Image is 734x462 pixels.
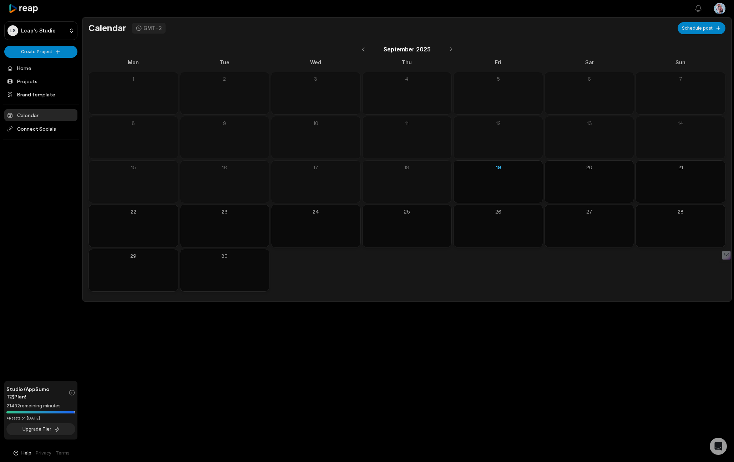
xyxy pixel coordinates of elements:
[36,450,51,456] a: Privacy
[6,385,69,400] span: Studio (AppSumo T2) Plan!
[365,119,449,127] div: 11
[453,59,543,66] div: Fri
[365,164,449,171] div: 18
[143,25,162,31] div: GMT+2
[92,75,175,82] div: 1
[183,164,267,171] div: 16
[21,450,31,456] span: Help
[274,75,358,82] div: 3
[12,450,31,456] button: Help
[548,75,631,82] div: 6
[639,119,722,127] div: 14
[456,75,540,82] div: 5
[56,450,70,456] a: Terms
[548,119,631,127] div: 13
[4,89,77,100] a: Brand template
[639,75,722,82] div: 7
[183,75,267,82] div: 2
[4,122,77,135] span: Connect Socials
[92,119,175,127] div: 8
[88,23,126,34] h1: Calendar
[92,164,175,171] div: 15
[4,46,77,58] button: Create Project
[88,59,178,66] div: Mon
[6,416,75,421] div: *Resets on [DATE]
[6,402,75,410] div: 21432 remaining minutes
[4,75,77,87] a: Projects
[6,423,75,435] button: Upgrade Tier
[365,75,449,82] div: 4
[545,59,634,66] div: Sat
[384,45,431,54] span: September 2025
[274,164,358,171] div: 17
[7,25,18,36] div: LS
[4,109,77,121] a: Calendar
[4,62,77,74] a: Home
[21,27,56,34] p: Lcap's Studio
[636,59,725,66] div: Sun
[271,59,361,66] div: Wed
[678,22,725,34] button: Schedule post
[456,119,540,127] div: 12
[180,59,270,66] div: Tue
[710,438,727,455] div: Open Intercom Messenger
[362,59,452,66] div: Thu
[274,119,358,127] div: 10
[183,119,267,127] div: 9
